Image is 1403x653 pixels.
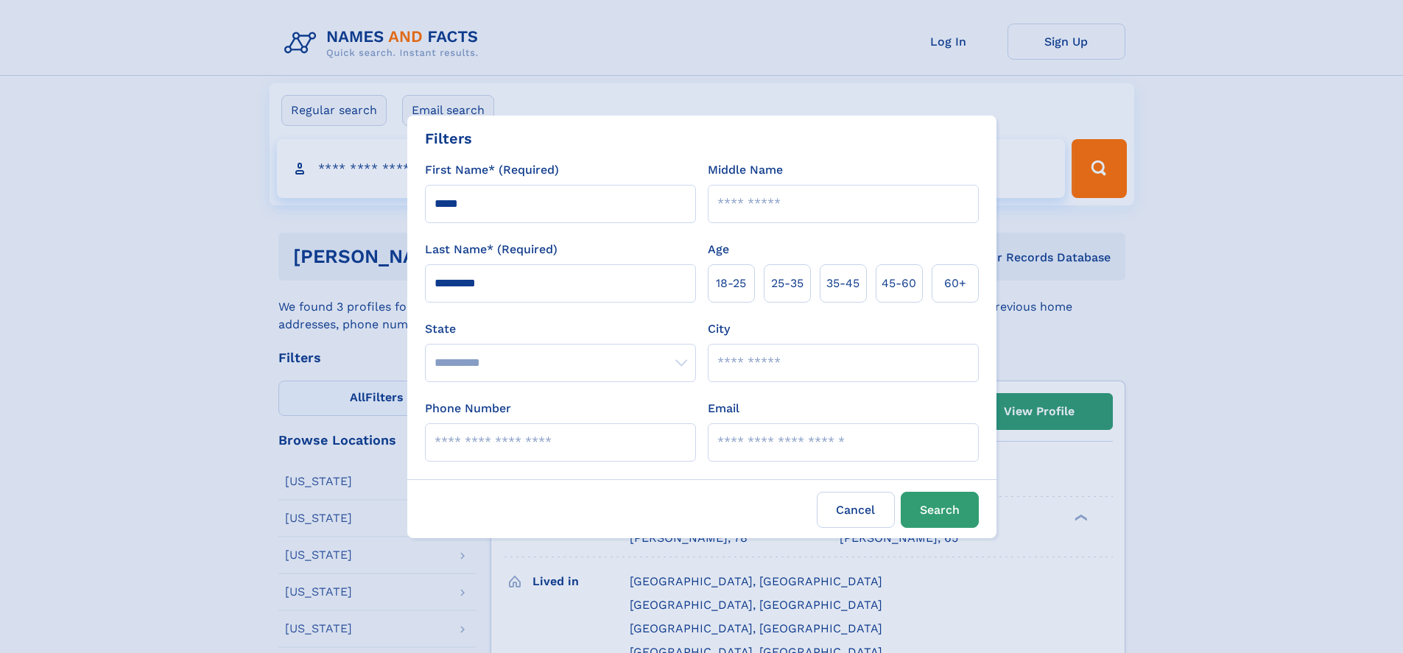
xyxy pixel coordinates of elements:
[425,161,559,179] label: First Name* (Required)
[901,492,979,528] button: Search
[944,275,966,292] span: 60+
[425,400,511,417] label: Phone Number
[425,241,558,258] label: Last Name* (Required)
[425,320,696,338] label: State
[882,275,916,292] span: 45‑60
[708,241,729,258] label: Age
[708,400,739,417] label: Email
[708,161,783,179] label: Middle Name
[708,320,730,338] label: City
[771,275,804,292] span: 25‑35
[817,492,895,528] label: Cancel
[826,275,859,292] span: 35‑45
[425,127,472,149] div: Filters
[716,275,746,292] span: 18‑25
